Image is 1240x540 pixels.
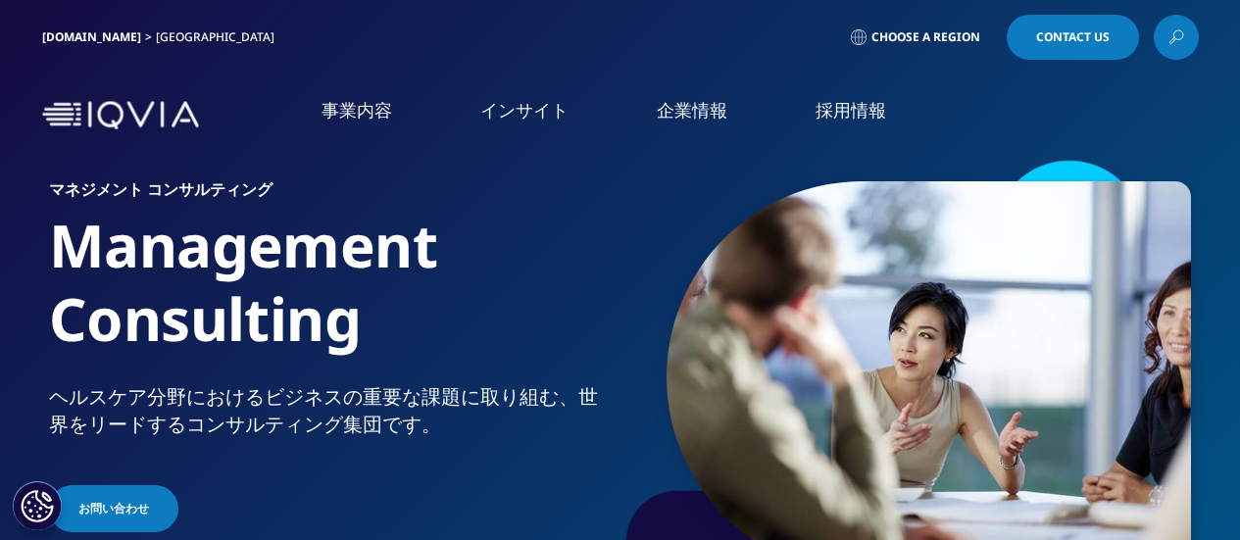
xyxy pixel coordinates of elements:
[207,69,1199,162] nav: Primary
[657,98,727,123] a: 企業情報
[13,481,62,530] button: Cookie 設定
[1007,15,1139,60] a: Contact Us
[49,181,613,209] h6: マネジメント コンサルティング
[156,29,282,45] div: [GEOGRAPHIC_DATA]
[78,500,149,517] span: お問い合わせ
[42,28,141,45] a: [DOMAIN_NAME]
[816,98,886,123] a: 採用情報
[1036,31,1110,43] span: Contact Us
[322,98,392,123] a: 事業内容
[49,485,178,532] a: お問い合わせ
[871,29,980,45] span: Choose a Region
[49,209,613,383] h1: Management Consulting
[49,383,613,450] p: ヘルスケア分野におけるビジネスの重要な課題に取り組む、世界をリードするコンサルティング集団です。
[480,98,569,123] a: インサイト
